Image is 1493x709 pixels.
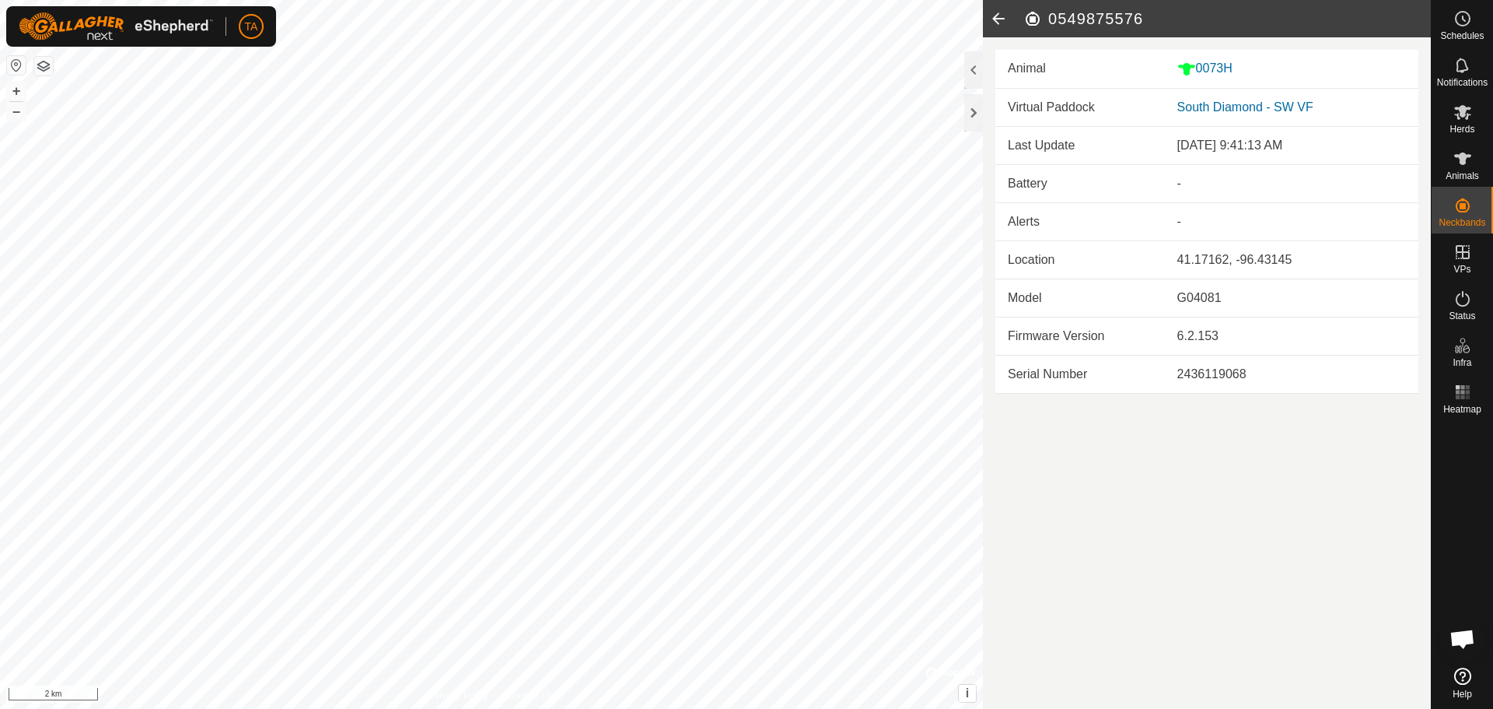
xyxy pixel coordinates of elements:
[1449,125,1474,134] span: Herds
[995,164,1165,202] td: Battery
[995,202,1165,240] td: Alerts
[1443,405,1481,414] span: Heatmap
[1177,251,1406,269] div: 41.17162, -96.43145
[1449,311,1475,321] span: Status
[1453,690,1472,699] span: Help
[245,19,258,35] span: TA
[1453,358,1471,367] span: Infra
[1177,174,1406,193] div: -
[1177,327,1406,346] div: 6.2.153
[995,279,1165,317] td: Model
[1177,100,1313,114] a: South Diamond - SW VF
[1446,171,1479,181] span: Animals
[995,89,1165,127] td: Virtual Paddock
[1165,202,1418,240] td: -
[995,50,1165,88] td: Animal
[1023,9,1431,28] h2: 0549875576
[7,56,26,75] button: Reset Map
[1437,78,1488,87] span: Notifications
[7,102,26,121] button: –
[19,12,213,40] img: Gallagher Logo
[7,82,26,100] button: +
[995,127,1165,165] td: Last Update
[1453,265,1470,274] span: VPs
[1177,365,1406,384] div: 2436119068
[995,240,1165,279] td: Location
[959,685,976,702] button: i
[34,57,53,75] button: Map Layers
[1177,289,1406,307] div: G04081
[1440,31,1484,40] span: Schedules
[1432,662,1493,705] a: Help
[1177,59,1406,79] div: 0073H
[995,355,1165,393] td: Serial Number
[507,689,553,703] a: Contact Us
[966,686,969,700] span: i
[1439,616,1486,662] div: Open chat
[1177,136,1406,155] div: [DATE] 9:41:13 AM
[995,317,1165,355] td: Firmware Version
[1439,218,1485,227] span: Neckbands
[430,689,488,703] a: Privacy Policy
